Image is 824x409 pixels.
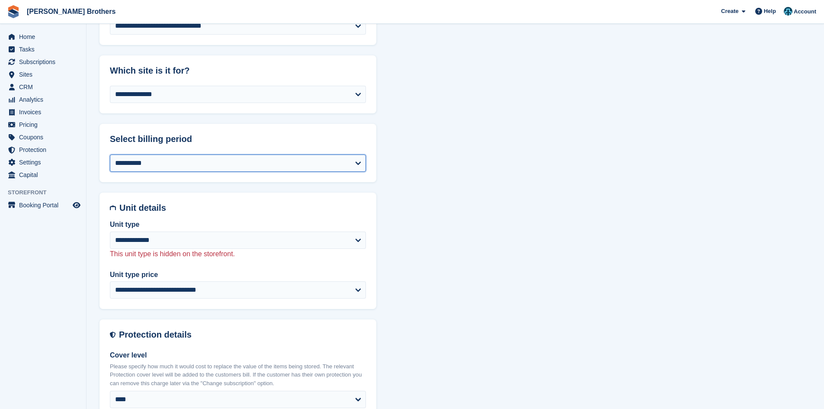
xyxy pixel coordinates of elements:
[721,7,738,16] span: Create
[19,119,71,131] span: Pricing
[8,188,86,197] span: Storefront
[19,56,71,68] span: Subscriptions
[19,81,71,93] span: CRM
[110,270,366,280] label: Unit type price
[19,144,71,156] span: Protection
[119,330,366,340] h2: Protection details
[110,219,366,230] label: Unit type
[19,31,71,43] span: Home
[110,330,115,340] img: insurance-details-icon-731ffda60807649b61249b889ba3c5e2b5c27d34e2e1fb37a309f0fde93ff34a.svg
[4,131,82,143] a: menu
[794,7,816,16] span: Account
[764,7,776,16] span: Help
[23,4,119,19] a: [PERSON_NAME] Brothers
[4,56,82,68] a: menu
[71,200,82,210] a: Preview store
[19,43,71,55] span: Tasks
[110,66,366,76] h2: Which site is it for?
[7,5,20,18] img: stora-icon-8386f47178a22dfd0bd8f6a31ec36ba5ce8667c1dd55bd0f319d3a0aa187defe.svg
[19,169,71,181] span: Capital
[784,7,792,16] img: Helen Eldridge
[110,134,366,144] h2: Select billing period
[19,68,71,81] span: Sites
[4,169,82,181] a: menu
[19,106,71,118] span: Invoices
[4,199,82,211] a: menu
[19,199,71,211] span: Booking Portal
[4,144,82,156] a: menu
[4,43,82,55] a: menu
[19,93,71,106] span: Analytics
[4,68,82,81] a: menu
[4,106,82,118] a: menu
[110,362,366,388] p: Please specify how much it would cost to replace the value of the items being stored. The relevan...
[110,350,366,361] label: Cover level
[4,93,82,106] a: menu
[119,203,366,213] h2: Unit details
[19,156,71,168] span: Settings
[4,81,82,93] a: menu
[19,131,71,143] span: Coupons
[4,119,82,131] a: menu
[4,31,82,43] a: menu
[4,156,82,168] a: menu
[110,249,366,259] p: This unit type is hidden on the storefront.
[110,203,116,213] img: unit-details-icon-595b0c5c156355b767ba7b61e002efae458ec76ed5ec05730b8e856ff9ea34a9.svg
